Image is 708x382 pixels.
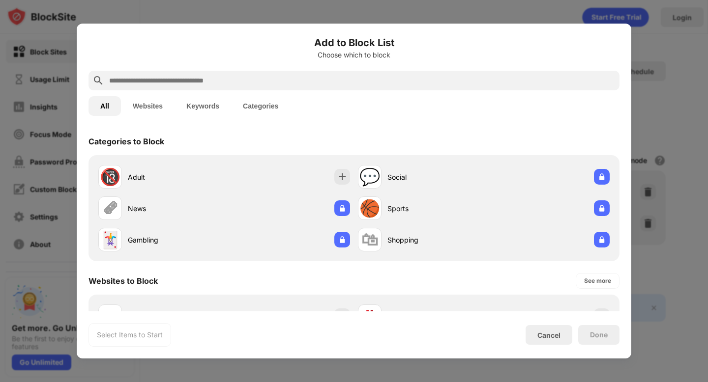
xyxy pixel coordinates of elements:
[537,331,560,339] div: Cancel
[359,198,380,218] div: 🏀
[128,203,224,214] div: News
[359,167,380,187] div: 💬
[387,172,484,182] div: Social
[584,276,611,286] div: See more
[387,203,484,214] div: Sports
[361,230,378,250] div: 🛍
[97,330,163,340] div: Select Items to Start
[387,311,484,322] div: [DOMAIN_NAME]
[128,311,224,322] div: [DOMAIN_NAME]
[590,331,608,339] div: Done
[88,96,121,116] button: All
[128,172,224,182] div: Adult
[231,96,290,116] button: Categories
[104,310,116,322] img: favicons
[128,235,224,245] div: Gambling
[88,51,619,59] div: Choose which to block
[100,167,120,187] div: 🔞
[88,35,619,50] h6: Add to Block List
[102,198,118,218] div: 🗞
[121,96,175,116] button: Websites
[88,136,164,146] div: Categories to Block
[92,75,104,86] img: search.svg
[387,235,484,245] div: Shopping
[88,276,158,286] div: Websites to Block
[100,230,120,250] div: 🃏
[364,310,376,322] img: favicons
[175,96,231,116] button: Keywords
